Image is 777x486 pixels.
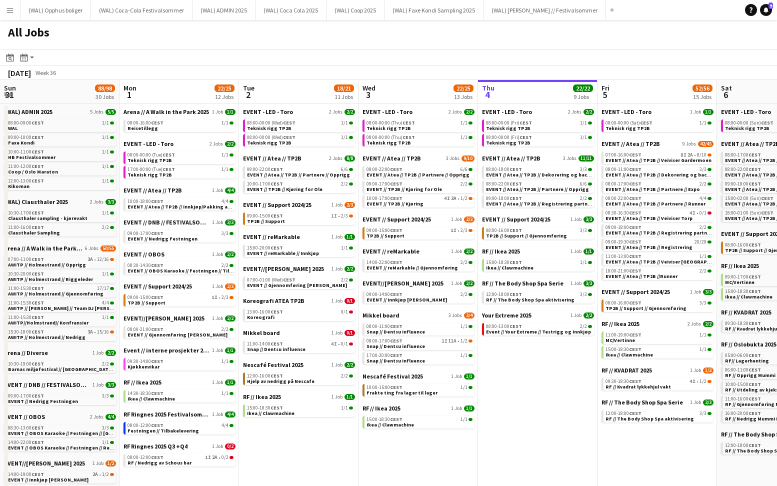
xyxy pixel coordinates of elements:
span: Faxe Kondi [8,139,34,146]
span: CEST [748,180,761,187]
span: 1/1 [102,120,109,125]
a: 08:00-00:00 (Sat)CEST1/1Teknisk rigg TP2B [605,119,711,131]
span: 2 Jobs [448,109,462,115]
span: 08:00-00:00 (Sun) [725,120,773,125]
div: EVENT // DNB // FESTIVALSOMMER 20251 Job3/309:00-17:00CEST3/3EVENT // Nedrigg Festningen [123,218,235,250]
span: 08:00-00:00 (Tue) [127,152,175,157]
span: Teknisk rigg TP2B [127,171,172,178]
a: 11:00-16:00CEST2/2Clausthaler Sampling [8,224,114,235]
span: CEST [390,166,402,172]
span: EVENT - LED - Toro [123,140,173,147]
span: 4/4 [699,196,706,201]
a: 08:00-22:00CEST6/6EVENT // Atea // TP2B // Partnere // Opprigg [247,166,353,177]
span: 2 Jobs [90,199,103,205]
span: 1/1 [341,120,348,125]
span: 1 Job [570,216,581,222]
span: 09:00-17:00 [366,181,402,186]
div: EVENT // Support 2024/251 Job2/309:00-15:00CEST1I•2/3TP2B // Support [243,201,355,233]
a: 08:00-22:00CEST6/6EVENT // Atea // TP2B // Partnere // Opprigg [486,180,592,192]
span: Clausthaler Sampling [8,229,60,236]
a: (WAL) Clausthaler 20252 Jobs3/3 [4,198,116,205]
span: CEST [629,195,641,201]
a: 08:00-00:00 (Thu)CEST1/1Teknisk rigg TP2B [366,134,472,145]
span: EVENT // Atea // TP2B [123,186,182,194]
a: EVENT - LED - Toro2 Jobs2/2 [482,108,594,115]
span: 09:00-18:00 [605,225,641,230]
span: 09:00-15:00 [247,213,283,218]
a: EVENT // Atea // TP2B3 Jobs9/10 [362,154,474,162]
span: 08:00-00:00 (Thu) [366,135,415,140]
span: 1 Job [212,187,223,193]
span: 11:00-16:00 [8,225,44,230]
span: 3 Jobs [563,155,576,161]
span: 1I [331,213,337,218]
span: CEST [509,180,522,187]
span: 08:00-22:00 [725,167,761,172]
span: EVENT // Atea // TP2B // Veiviser Torp [605,215,692,221]
span: 09:00-18:00 [486,196,522,201]
span: 6/6 [341,167,348,172]
span: CEST [519,119,532,126]
span: 2/2 [583,109,594,115]
div: EVENT - LED - Toro1 Job1/108:00-00:00 (Sat)CEST1/1Teknisk rigg TP2B [601,108,713,140]
span: EVENT // Atea // TP2B [362,154,421,162]
div: EVENT - LED - Toro2 Jobs2/208:00-00:00 (Fri)CEST1/1Teknisk rigg TP2B08:00-00:00 (Fri)CEST1/1Tekni... [482,108,594,154]
span: 2 Jobs [329,155,342,161]
span: EVENT // Atea // TP2B // Registrering partnere [486,200,595,207]
span: TP2B // Support [247,218,285,224]
a: 08:00-00:00 (Tue)CEST1/1Teknisk rigg TP2B [127,151,233,163]
span: CEST [31,134,44,140]
span: HB Festivalsommer [8,154,55,160]
span: CEST [640,119,652,126]
span: CEST [761,119,773,126]
span: 6/6 [580,181,587,186]
span: 08:00-16:00 [486,228,522,233]
span: 08:00-18:00 [486,167,522,172]
span: 1/1 [102,149,109,154]
span: 1/1 [580,120,587,125]
span: 2 Jobs [329,109,342,115]
span: CEST [509,195,522,201]
div: EVENT // Atea // TP2B2 Jobs8/808:00-22:00CEST6/6EVENT // Atea // TP2B // Partnere // Opprigg10:00... [243,154,355,201]
span: CEST [162,166,175,172]
div: EVENT // Support 2024/251 Job2/309:00-15:00CEST1I•2/3TP2B // Support [362,215,474,247]
a: 08:00-09:00CEST1/1WAL [8,119,114,131]
span: 15:00-02:00 (Sun) [725,196,773,201]
span: CEST [390,227,402,233]
span: CEST [390,195,402,201]
a: 08:00-16:00CEST3/3TP2B // Support // Gjennomføring [486,227,592,238]
a: 08:00-11:00CEST3/3EVENT // Atea // TP2B // Dekorering og backstage oppsett [605,166,711,177]
span: Teknisk rigg TP2B [605,125,650,131]
a: 09:00-17:00CEST2/2EVENT // TP2B // Kjøring for Ole [366,180,472,192]
span: 9/10 [461,155,474,161]
span: CEST [31,119,44,126]
a: 08:00-16:00CEST1/1Reisetillegg [127,119,233,131]
span: CEST [270,166,283,172]
span: CEST [748,166,761,172]
span: EVENT - LED - Toro [482,108,532,115]
span: 10:00-17:00 [366,196,402,201]
a: EVENT // Atea // TP2B3 Jobs11/11 [482,154,594,162]
span: 08:00-11:00 [605,167,641,172]
span: 9 [768,2,773,9]
span: 2/2 [699,181,706,186]
a: 08:00-00:00 (Thu)CEST1/1Teknisk rigg TP2B [366,119,472,131]
span: EVENT // TP2B // Kjøring for Ole [247,186,322,192]
a: 9 [760,4,772,16]
a: EVENT // Support 2024/251 Job2/3 [243,201,355,208]
span: 1 Job [212,109,223,115]
span: Teknisk rigg TP2B [366,139,411,146]
span: 3 Jobs [446,155,459,161]
span: 42/45 [698,141,713,147]
span: (WAL) Clausthaler 2025 [4,198,68,205]
span: 1I [450,228,456,233]
button: (WAL) Faxe Kondi Sampling 2025 [384,0,483,20]
span: 17:00-00:00 (Tue) [127,167,175,172]
span: Teknisk rigg TP2B [486,139,530,146]
button: (WAL) ADMIN 2025 [192,0,255,20]
span: 08:00-00:00 (Thu) [366,120,415,125]
span: CEST [519,134,532,140]
a: EVENT // Support 2024/251 Job3/3 [482,215,594,223]
div: EVENT - LED - Toro2 Jobs2/208:00-00:00 (Thu)CEST1/1Teknisk rigg TP2B08:00-00:00 (Thu)CEST1/1Tekni... [362,108,474,154]
div: (WAL) Clausthaler 20252 Jobs3/310:30-17:00CEST1/1Clausthaler sampling - kjørevakt11:00-16:00CEST2... [4,198,116,244]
